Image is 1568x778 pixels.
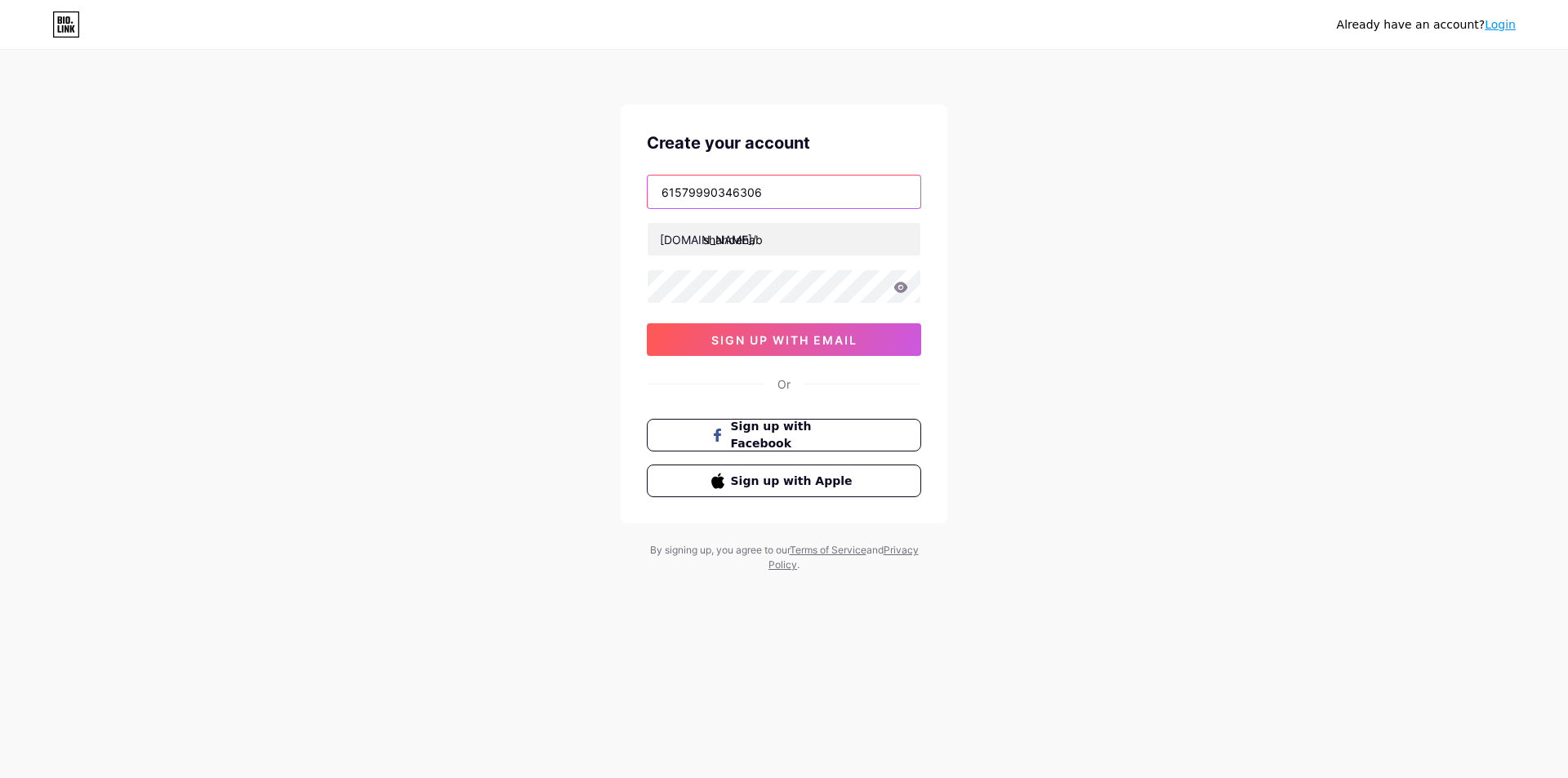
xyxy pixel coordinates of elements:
[731,473,857,490] span: Sign up with Apple
[647,419,921,451] button: Sign up with Facebook
[648,223,920,256] input: username
[790,544,866,556] a: Terms of Service
[777,376,791,393] div: Or
[660,231,756,248] div: [DOMAIN_NAME]/
[647,131,921,155] div: Create your account
[711,333,857,347] span: sign up with email
[648,176,920,208] input: Email
[645,543,923,572] div: By signing up, you agree to our and .
[1485,18,1516,31] a: Login
[731,418,857,452] span: Sign up with Facebook
[647,323,921,356] button: sign up with email
[1337,16,1516,33] div: Already have an account?
[647,465,921,497] button: Sign up with Apple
